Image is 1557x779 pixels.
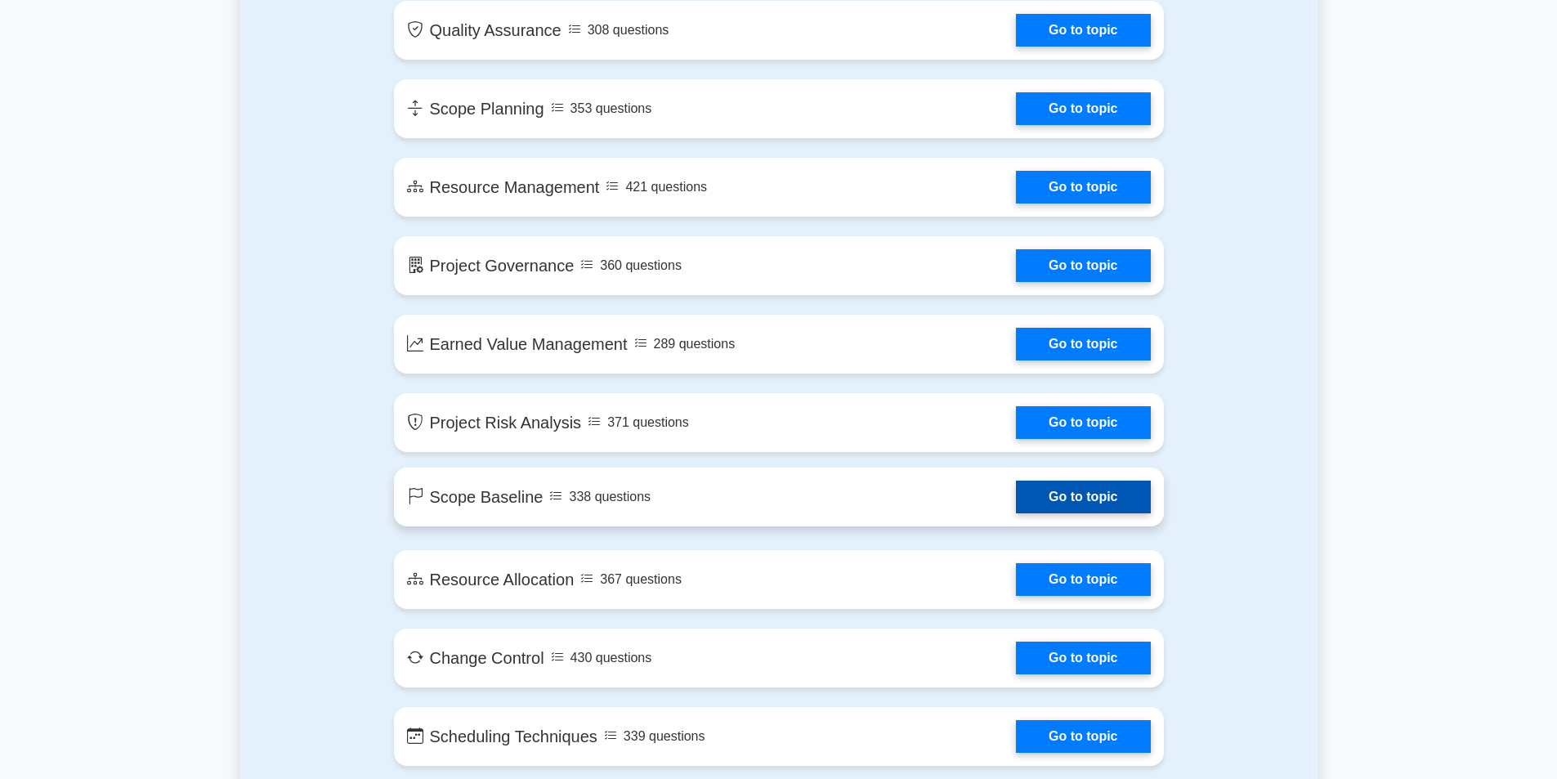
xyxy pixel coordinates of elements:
a: Go to topic [1016,642,1150,674]
a: Go to topic [1016,563,1150,596]
a: Go to topic [1016,720,1150,753]
a: Go to topic [1016,171,1150,204]
a: Go to topic [1016,481,1150,513]
a: Go to topic [1016,92,1150,125]
a: Go to topic [1016,14,1150,47]
a: Go to topic [1016,406,1150,439]
a: Go to topic [1016,249,1150,282]
a: Go to topic [1016,328,1150,360]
